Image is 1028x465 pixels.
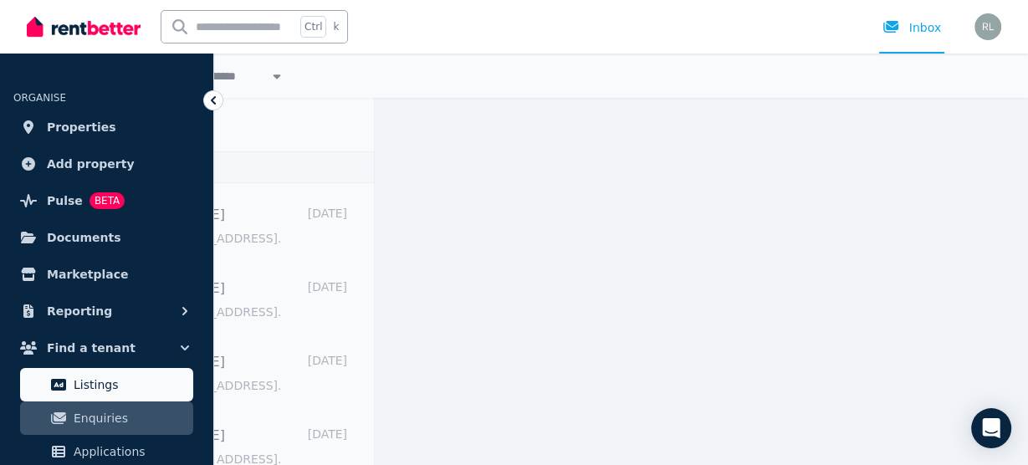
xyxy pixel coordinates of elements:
[333,20,339,33] span: k
[13,110,200,144] a: Properties
[300,16,326,38] span: Ctrl
[971,408,1011,448] div: Open Intercom Messenger
[47,154,135,174] span: Add property
[47,338,136,358] span: Find a tenant
[13,258,200,291] a: Marketplace
[882,19,941,36] div: Inbox
[47,301,112,321] span: Reporting
[74,408,187,428] span: Enquiries
[90,192,125,209] span: BETA
[47,117,116,137] span: Properties
[47,264,128,284] span: Marketplace
[13,221,200,254] a: Documents
[13,184,200,217] a: PulseBETA
[13,92,66,104] span: ORGANISE
[20,401,193,435] a: Enquiries
[27,14,141,39] img: RentBetter
[47,191,83,211] span: Pulse
[974,13,1001,40] img: Revital Lurie
[114,352,347,394] a: [PERSON_NAME][DATE]Enquiry:[STREET_ADDRESS].
[74,442,187,462] span: Applications
[13,294,200,328] button: Reporting
[13,331,200,365] button: Find a tenant
[114,205,347,247] a: [PERSON_NAME][DATE]Enquiry:[STREET_ADDRESS].
[74,375,187,395] span: Listings
[47,227,121,248] span: Documents
[114,278,347,320] a: [PERSON_NAME][DATE]Enquiry:[STREET_ADDRESS].
[13,147,200,181] a: Add property
[20,368,193,401] a: Listings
